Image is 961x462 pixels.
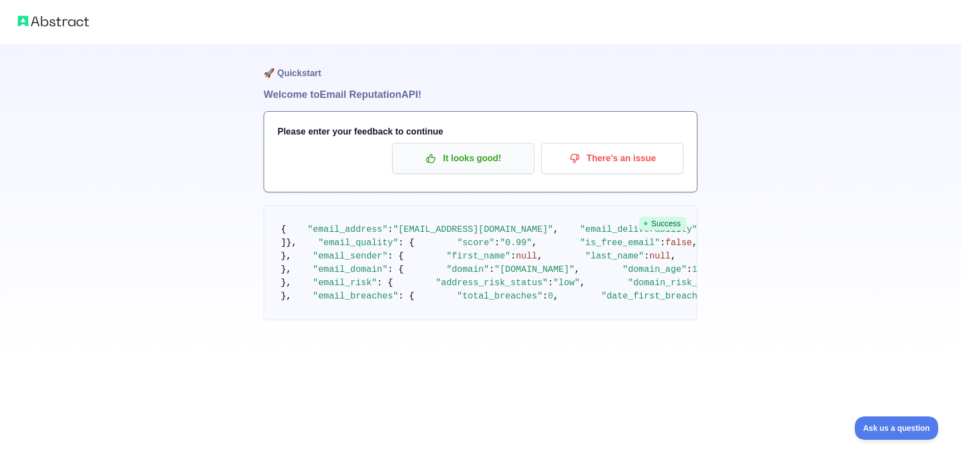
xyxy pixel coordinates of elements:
[553,225,559,235] span: ,
[435,278,548,288] span: "address_risk_status"
[580,238,660,248] span: "is_free_email"
[628,278,735,288] span: "domain_risk_status"
[660,238,666,248] span: :
[549,149,675,168] p: There's an issue
[692,238,697,248] span: ,
[692,265,713,275] span: 1408
[585,251,644,261] span: "last_name"
[313,251,388,261] span: "email_sender"
[553,291,559,301] span: ,
[516,251,537,261] span: null
[278,125,683,138] h3: Please enter your feedback to continue
[855,416,939,440] iframe: Toggle Customer Support
[18,13,89,29] img: Abstract logo
[388,251,404,261] span: : {
[264,44,697,87] h1: 🚀 Quickstart
[313,278,377,288] span: "email_risk"
[548,278,553,288] span: :
[623,265,687,275] span: "domain_age"
[553,278,580,288] span: "low"
[398,238,414,248] span: : {
[665,238,692,248] span: false
[542,291,548,301] span: :
[447,251,511,261] span: "first_name"
[308,225,388,235] span: "email_address"
[313,265,388,275] span: "email_domain"
[494,265,574,275] span: "[DOMAIN_NAME]"
[388,225,393,235] span: :
[388,265,404,275] span: : {
[447,265,489,275] span: "domain"
[377,278,393,288] span: : {
[318,238,398,248] span: "email_quality"
[639,217,686,230] span: Success
[281,225,286,235] span: {
[489,265,494,275] span: :
[580,225,697,235] span: "email_deliverability"
[650,251,671,261] span: null
[457,238,494,248] span: "score"
[392,143,534,174] button: It looks good!
[494,238,500,248] span: :
[393,225,553,235] span: "[EMAIL_ADDRESS][DOMAIN_NAME]"
[400,149,526,168] p: It looks good!
[457,291,543,301] span: "total_breaches"
[511,251,516,261] span: :
[264,87,697,102] h1: Welcome to Email Reputation API!
[671,251,676,261] span: ,
[574,265,580,275] span: ,
[500,238,532,248] span: "0.99"
[580,278,586,288] span: ,
[548,291,553,301] span: 0
[601,291,714,301] span: "date_first_breached"
[687,265,692,275] span: :
[537,251,543,261] span: ,
[313,291,399,301] span: "email_breaches"
[398,291,414,301] span: : {
[541,143,683,174] button: There's an issue
[644,251,650,261] span: :
[532,238,537,248] span: ,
